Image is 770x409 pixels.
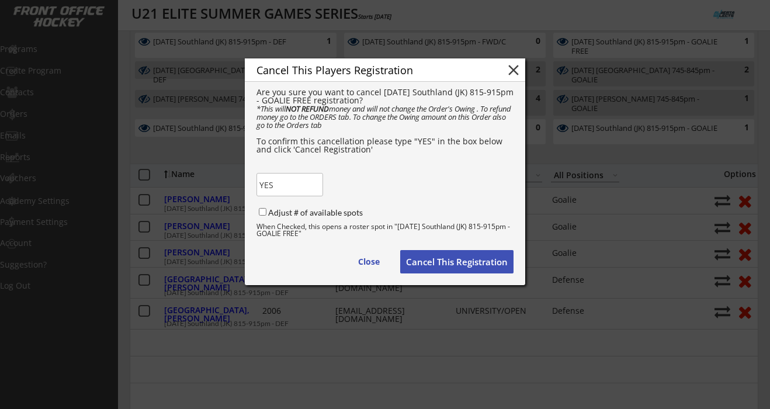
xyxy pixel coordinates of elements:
button: Cancel This Registration [400,250,514,273]
button: Close [344,250,394,273]
label: Adjust # of available spots [268,207,363,217]
div: Are you sure you want to cancel [DATE] Southland (JK) 815-915pm - GOALIE FREE registration? To co... [256,88,514,154]
em: *This will money and will not change the Order's Owing . To refund money go to the ORDERS tab. To... [256,103,513,130]
strong: NOT REFUND [286,103,329,114]
button: close [505,61,522,79]
div: When Checked, this opens a roster spot in "[DATE] Southland (JK) 815-915pm - GOALIE FREE" [256,223,514,237]
div: Cancel This Players Registration [256,65,487,75]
